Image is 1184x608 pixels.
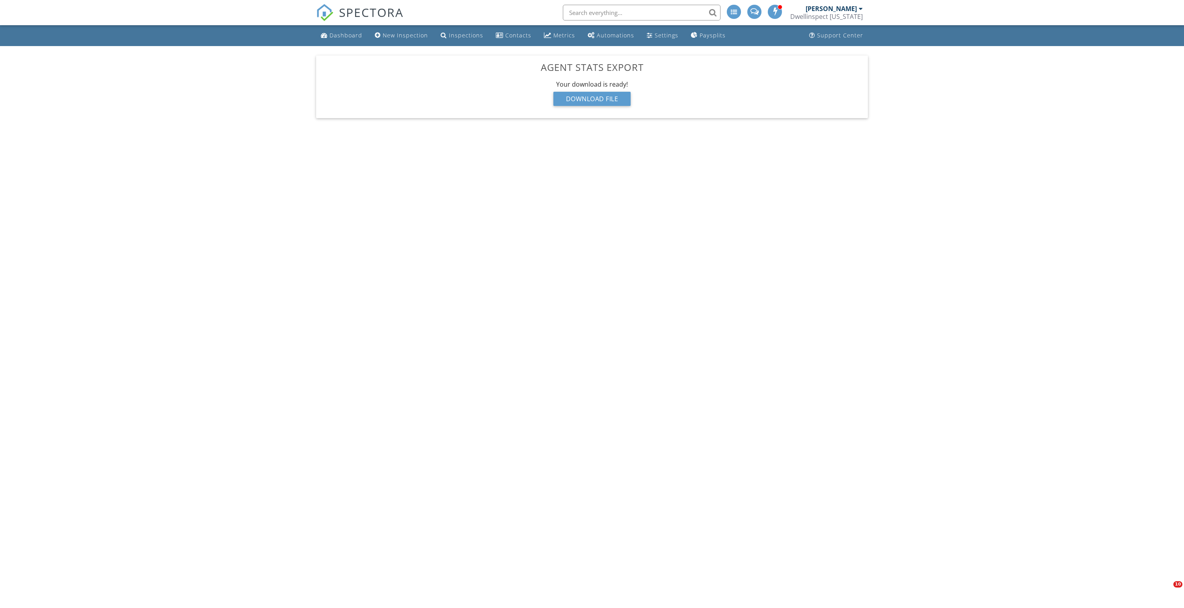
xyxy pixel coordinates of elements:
[644,28,681,43] a: Settings
[322,62,862,72] h3: Agent Stats Export
[688,28,729,43] a: Paysplits
[330,32,362,39] div: Dashboard
[505,32,531,39] div: Contacts
[372,28,431,43] a: New Inspection
[383,32,428,39] div: New Inspection
[437,28,486,43] a: Inspections
[1173,581,1182,588] span: 10
[541,28,578,43] a: Metrics
[655,32,678,39] div: Settings
[817,32,863,39] div: Support Center
[493,28,534,43] a: Contacts
[449,32,483,39] div: Inspections
[700,32,726,39] div: Paysplits
[553,32,575,39] div: Metrics
[553,92,631,106] div: Download File
[1157,581,1176,600] iframe: Intercom live chat
[318,28,365,43] a: Dashboard
[585,28,637,43] a: Automations (Advanced)
[597,32,634,39] div: Automations
[316,4,333,21] img: The Best Home Inspection Software - Spectora
[790,13,863,20] div: Dwellinspect Arizona
[339,4,404,20] span: SPECTORA
[563,5,720,20] input: Search everything...
[316,11,404,27] a: SPECTORA
[806,28,866,43] a: Support Center
[806,5,857,13] div: [PERSON_NAME]
[322,80,862,89] div: Your download is ready!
